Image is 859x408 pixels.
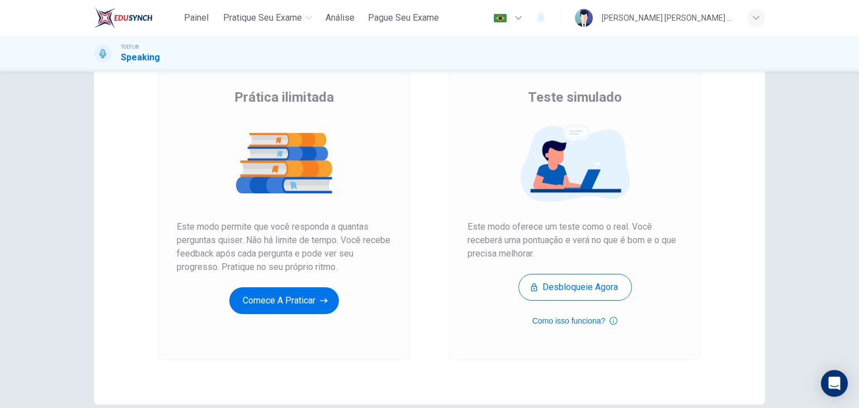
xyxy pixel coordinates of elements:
[575,9,593,27] img: Profile picture
[821,370,848,397] div: Open Intercom Messenger
[468,220,682,260] span: Este modo oferece um teste como o real. Você receberá uma pontuação e verá no que é bom e o que p...
[94,7,153,29] img: EduSynch logo
[602,11,734,25] div: [PERSON_NAME] [PERSON_NAME] [PERSON_NAME]
[223,11,302,25] span: Pratique seu exame
[121,51,160,64] h1: Speaking
[518,274,632,301] button: Desbloqueie agora
[493,14,507,22] img: pt
[321,8,359,28] button: Análise
[528,88,622,106] span: Teste simulado
[532,314,618,328] button: Como isso funciona?
[229,287,339,314] button: Comece a praticar
[234,88,334,106] span: Prática ilimitada
[364,8,443,28] button: Pague Seu Exame
[94,7,178,29] a: EduSynch logo
[325,11,355,25] span: Análise
[177,220,391,274] span: Este modo permite que você responda a quantas perguntas quiser. Não há limite de tempo. Você rece...
[184,11,209,25] span: Painel
[121,43,139,51] span: TOEFL®
[368,11,439,25] span: Pague Seu Exame
[178,8,214,28] button: Painel
[219,8,317,28] button: Pratique seu exame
